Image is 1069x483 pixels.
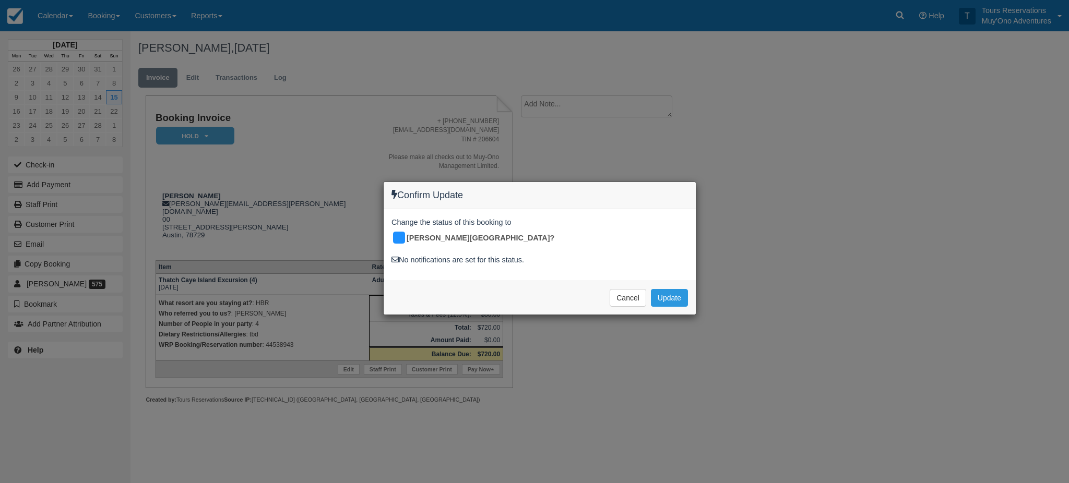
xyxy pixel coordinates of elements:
button: Cancel [610,289,646,307]
button: Update [651,289,688,307]
span: Change the status of this booking to [391,217,512,231]
div: No notifications are set for this status. [391,255,688,265]
div: [PERSON_NAME][GEOGRAPHIC_DATA]? [391,230,562,247]
h4: Confirm Update [391,190,688,201]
